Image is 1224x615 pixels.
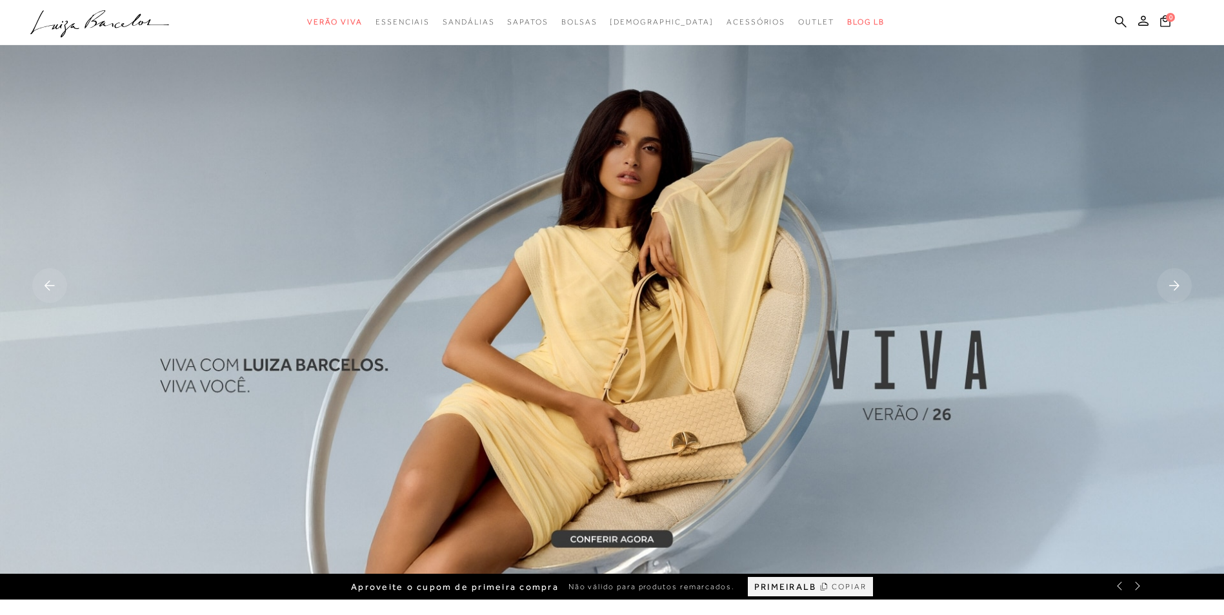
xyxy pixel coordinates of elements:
[832,581,867,593] span: COPIAR
[443,10,494,34] a: categoryNavScreenReaderText
[376,17,430,26] span: Essenciais
[307,17,363,26] span: Verão Viva
[351,581,559,592] span: Aproveite o cupom de primeira compra
[561,17,597,26] span: Bolsas
[307,10,363,34] a: categoryNavScreenReaderText
[798,17,834,26] span: Outlet
[610,10,714,34] a: noSubCategoriesText
[754,581,816,592] span: PRIMEIRALB
[1156,14,1174,32] button: 0
[507,17,548,26] span: Sapatos
[847,10,885,34] a: BLOG LB
[561,10,597,34] a: categoryNavScreenReaderText
[798,10,834,34] a: categoryNavScreenReaderText
[1166,13,1175,22] span: 0
[568,581,735,592] span: Não válido para produtos remarcados.
[847,17,885,26] span: BLOG LB
[727,17,785,26] span: Acessórios
[727,10,785,34] a: categoryNavScreenReaderText
[610,17,714,26] span: [DEMOGRAPHIC_DATA]
[443,17,494,26] span: Sandálias
[507,10,548,34] a: categoryNavScreenReaderText
[376,10,430,34] a: categoryNavScreenReaderText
